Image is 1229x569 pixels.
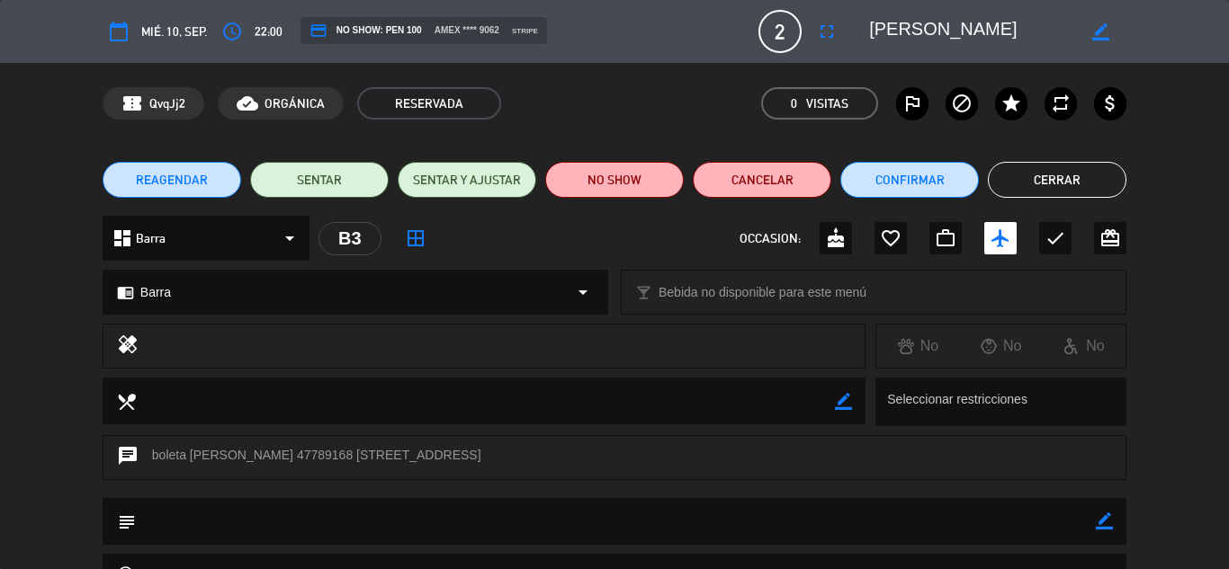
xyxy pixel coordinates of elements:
span: confirmation_number [121,93,143,114]
i: cloud_done [237,93,258,114]
button: calendar_today [103,15,135,48]
i: check [1045,227,1066,249]
i: outlined_flag [902,93,923,114]
button: NO SHOW [545,162,684,198]
button: Cancelar [693,162,831,198]
span: 2 [758,10,802,53]
span: OCCASION: [740,228,801,249]
div: boleta [PERSON_NAME] 47789168 [STREET_ADDRESS] [103,435,1126,480]
div: No [960,334,1043,358]
i: access_time [221,21,243,42]
span: 0 [791,93,797,114]
i: local_bar [635,284,652,301]
button: fullscreen [811,15,843,48]
span: Bebida no disponible para este menú [659,282,866,303]
button: SENTAR [250,162,389,198]
em: Visitas [806,93,848,114]
i: block [951,93,973,114]
span: NO SHOW: PEN 100 [309,22,422,40]
i: border_color [835,393,852,410]
span: 22:00 [255,22,283,42]
i: fullscreen [816,21,838,42]
i: calendar_today [108,21,130,42]
span: mié. 10, sep. [141,22,207,42]
i: border_color [1096,512,1113,529]
i: dashboard [112,227,133,249]
i: chat [117,445,139,470]
i: favorite_border [880,227,902,249]
span: Barra [140,282,171,303]
i: arrow_drop_down [279,227,301,249]
i: local_dining [116,391,136,411]
div: B3 [318,222,381,255]
i: credit_card [309,22,327,40]
i: attach_money [1099,93,1121,114]
i: work_outline [935,227,956,249]
i: border_color [1092,23,1109,40]
span: Barra [136,228,166,249]
i: cake [825,227,847,249]
i: healing [117,333,139,359]
i: airplanemode_active [990,227,1011,249]
i: star [1000,93,1022,114]
button: Cerrar [988,162,1126,198]
button: access_time [216,15,248,48]
span: ORGÁNICA [265,93,325,114]
i: chrome_reader_mode [117,284,134,301]
i: arrow_drop_down [572,281,594,303]
span: REAGENDAR [136,171,208,190]
span: stripe [512,25,538,37]
button: REAGENDAR [103,162,241,198]
button: SENTAR Y AJUSTAR [398,162,536,198]
button: Confirmar [840,162,979,198]
i: card_giftcard [1099,227,1121,249]
span: QvqJj2 [149,93,185,114]
div: No [876,334,959,358]
i: repeat [1050,93,1072,114]
i: subject [116,511,136,531]
span: RESERVADA [357,87,501,120]
i: border_all [405,227,426,249]
div: No [1043,334,1126,358]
